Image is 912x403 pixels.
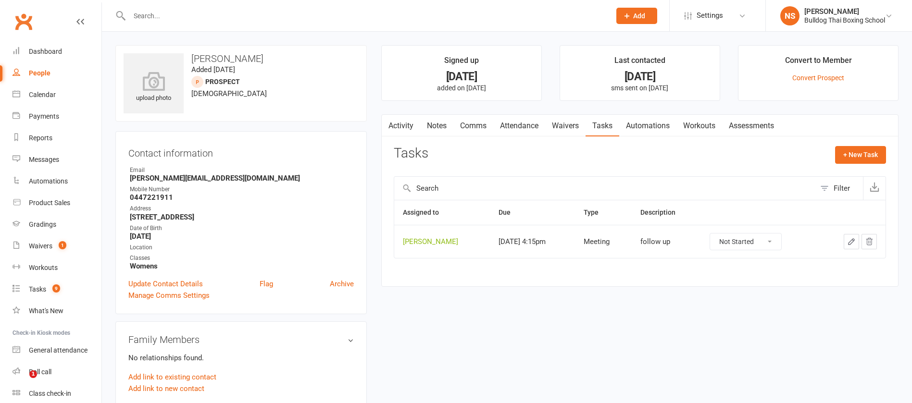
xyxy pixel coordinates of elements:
a: Convert Prospect [792,74,844,82]
a: Roll call [12,361,101,383]
button: Add [616,8,657,24]
th: Due [490,200,575,225]
div: Bulldog Thai Boxing School [804,16,885,24]
div: Last contacted [614,54,665,72]
a: Assessments [722,115,781,137]
span: 9 [52,284,60,293]
snap: prospect [205,78,240,85]
strong: [PERSON_NAME][EMAIL_ADDRESS][DOMAIN_NAME] [130,174,354,183]
a: Reports [12,127,101,149]
a: General attendance kiosk mode [12,340,101,361]
a: Product Sales [12,192,101,214]
strong: Womens [130,262,354,270]
div: Classes [130,254,354,263]
a: Add link to new contact [128,383,204,394]
a: What's New [12,300,101,322]
h3: Family Members [128,334,354,345]
strong: [STREET_ADDRESS] [130,213,354,221]
a: Notes [420,115,453,137]
a: Workouts [12,257,101,279]
div: What's New [29,307,63,315]
div: Date of Birth [130,224,354,233]
a: Workouts [676,115,722,137]
h3: [PERSON_NAME] [124,53,359,64]
div: Roll call [29,368,51,376]
th: Assigned to [394,200,490,225]
div: Automations [29,177,68,185]
input: Search... [126,9,604,23]
div: Tasks [29,285,46,293]
div: [DATE] [569,72,711,82]
div: Reports [29,134,52,142]
a: Archive [330,278,354,290]
a: Payments [12,106,101,127]
time: Added [DATE] [191,65,235,74]
a: Automations [619,115,676,137]
strong: [DATE] [130,232,354,241]
div: Class check-in [29,390,71,397]
a: Update Contact Details [128,278,203,290]
a: Add link to existing contact [128,371,216,383]
div: [PERSON_NAME] [403,238,481,246]
a: Clubworx [12,10,36,34]
div: Product Sales [29,199,70,207]
strong: 0447221911 [130,193,354,202]
h3: Contact information [128,144,354,159]
p: No relationships found. [128,352,354,364]
a: Waivers [545,115,586,137]
a: Messages [12,149,101,171]
input: Search [394,177,815,200]
span: Add [633,12,645,20]
iframe: Intercom live chat [10,370,33,393]
div: NS [780,6,800,25]
div: Location [130,243,354,252]
div: General attendance [29,346,87,354]
th: Description [632,200,701,225]
a: Tasks [586,115,619,137]
div: Waivers [29,242,52,250]
div: Calendar [29,91,56,98]
span: Settings [697,5,723,26]
a: Dashboard [12,41,101,62]
a: Tasks 9 [12,279,101,300]
div: [DATE] [390,72,533,82]
button: + New Task [835,146,886,163]
div: Address [130,204,354,213]
a: Attendance [493,115,545,137]
span: 1 [29,370,37,378]
a: Activity [382,115,420,137]
span: [DEMOGRAPHIC_DATA] [191,89,267,98]
div: Convert to Member [785,54,852,72]
p: sms sent on [DATE] [569,84,711,92]
div: follow up [640,238,692,246]
div: Email [130,166,354,175]
a: Manage Comms Settings [128,290,210,301]
div: Mobile Number [130,185,354,194]
div: Dashboard [29,48,62,55]
a: Calendar [12,84,101,106]
div: People [29,69,50,77]
div: [PERSON_NAME] [804,7,885,16]
div: Gradings [29,220,56,228]
p: added on [DATE] [390,84,533,92]
div: Signed up [444,54,479,72]
a: Automations [12,171,101,192]
th: Type [575,200,632,225]
button: Filter [815,177,863,200]
div: Workouts [29,264,58,271]
span: 1 [59,241,66,249]
a: Waivers 1 [12,235,101,257]
a: People [12,62,101,84]
div: Messages [29,156,59,163]
a: Flag [260,278,273,290]
div: Filter [834,183,850,194]
div: upload photo [124,72,184,103]
div: Payments [29,112,59,120]
a: Gradings [12,214,101,235]
h3: Tasks [394,146,428,161]
a: Comms [453,115,493,137]
div: [DATE] 4:15pm [499,238,566,246]
div: Meeting [584,238,624,246]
